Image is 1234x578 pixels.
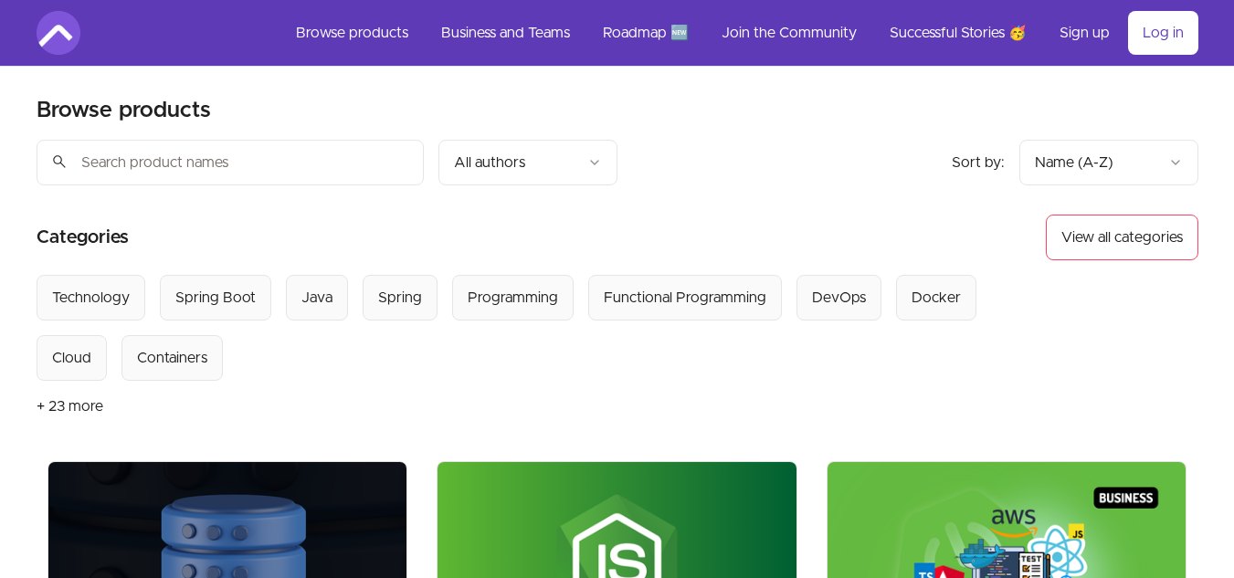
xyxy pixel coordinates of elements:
button: View all categories [1046,215,1198,260]
nav: Main [281,11,1198,55]
a: Sign up [1045,11,1124,55]
input: Search product names [37,140,424,185]
img: Amigoscode logo [37,11,80,55]
div: Spring Boot [175,287,256,309]
button: Product sort options [1019,140,1198,185]
a: Business and Teams [427,11,585,55]
div: Cloud [52,347,91,369]
span: Sort by: [952,155,1005,170]
h2: Browse products [37,96,211,125]
a: Browse products [281,11,423,55]
div: Functional Programming [604,287,766,309]
button: Filter by author [438,140,617,185]
button: + 23 more [37,381,103,432]
div: Technology [52,287,130,309]
span: search [51,149,68,174]
h2: Categories [37,215,129,260]
div: Docker [912,287,961,309]
div: DevOps [812,287,866,309]
a: Log in [1128,11,1198,55]
div: Containers [137,347,207,369]
div: Spring [378,287,422,309]
div: Programming [468,287,558,309]
div: Java [301,287,332,309]
a: Join the Community [707,11,871,55]
a: Successful Stories 🥳 [875,11,1041,55]
a: Roadmap 🆕 [588,11,703,55]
